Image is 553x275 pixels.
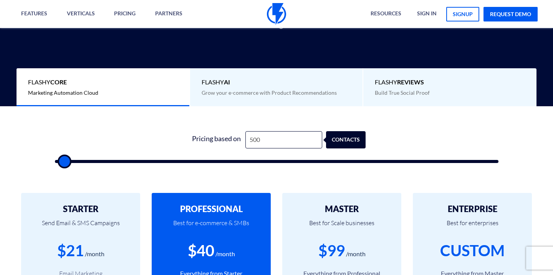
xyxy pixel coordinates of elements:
h2: ENTERPRISE [424,204,520,214]
span: Marketing Automation Cloud [28,89,98,96]
p: Best for enterprises [424,214,520,240]
div: CUSTOM [440,240,505,262]
h2: PROFESSIONAL [163,204,259,214]
p: Best for Scale businesses [294,214,390,240]
div: $40 [188,240,214,262]
b: AI [224,78,230,86]
b: REVIEWS [397,78,424,86]
a: signup [446,7,479,21]
h2: STARTER [33,204,129,214]
div: /month [85,250,104,259]
a: request demo [483,7,538,21]
span: Flashy [375,78,525,87]
div: $21 [57,240,84,262]
div: Pricing based on [188,131,245,148]
p: Best for e-commerce & SMBs [163,214,259,240]
div: /month [215,250,235,259]
b: Core [50,78,67,86]
span: Flashy [202,78,351,87]
span: Build True Social Proof [375,89,430,96]
span: Flashy [28,78,177,87]
h2: MASTER [294,204,390,214]
div: $99 [318,240,345,262]
p: Send Email & SMS Campaigns [33,214,129,240]
span: Grow your e-commerce with Product Recommendations [202,89,337,96]
div: contacts [332,131,372,148]
div: /month [346,250,366,259]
